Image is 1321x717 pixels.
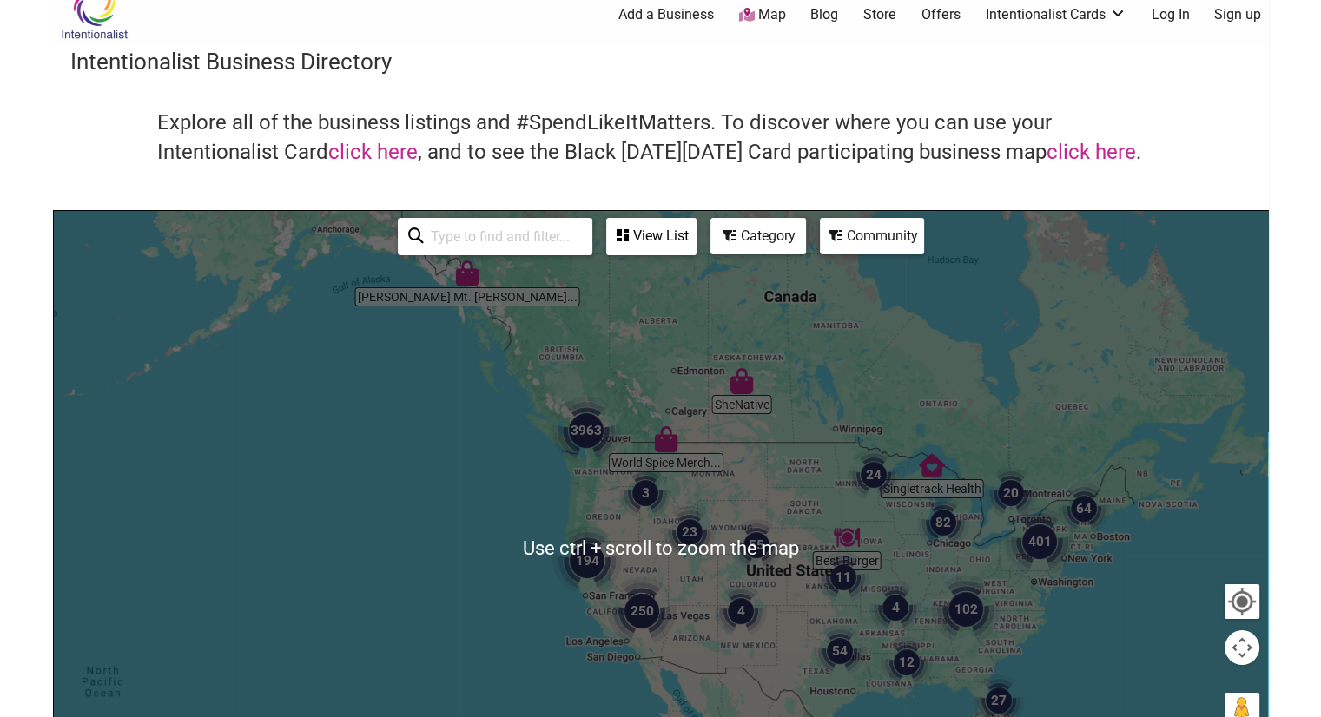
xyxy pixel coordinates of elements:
div: 102 [931,575,1001,644]
div: 55 [730,519,783,571]
div: 3 [619,467,671,519]
div: 4 [869,582,921,634]
a: click here [328,140,418,164]
div: 11 [817,551,869,603]
a: Store [863,5,896,24]
button: Your Location [1225,584,1259,619]
div: Filter by category [710,218,806,254]
a: Intentionalist Cards [986,5,1126,24]
div: 23 [664,506,716,558]
button: Map camera controls [1225,630,1259,665]
div: Community [822,220,922,253]
div: 82 [917,497,969,549]
div: 250 [607,576,677,646]
input: Type to find and filter... [424,220,582,253]
div: 12 [881,636,933,688]
div: Category [712,220,804,253]
div: 20 [985,467,1037,519]
div: World Spice Merchants [653,426,679,452]
div: 3963 [552,396,621,465]
h4: Explore all of the business listings and #SpendLikeItMatters. To discover where you can use your ... [157,109,1165,167]
h3: Intentionalist Business Directory [70,46,1252,77]
a: Blog [810,5,838,24]
div: 4 [715,585,767,637]
a: click here [1047,140,1136,164]
div: 24 [848,449,900,501]
a: Map [738,5,785,25]
div: 401 [1005,507,1074,576]
a: Sign up [1214,5,1261,24]
div: 194 [552,526,622,595]
a: Add a Business [618,5,714,24]
div: View List [608,220,695,253]
a: Offers [921,5,961,24]
div: Best Burger [834,524,860,550]
div: 64 [1058,483,1110,535]
div: Filter by Community [820,218,924,254]
div: Type to search and filter [398,218,592,255]
div: SheNative [729,368,755,394]
div: 54 [814,625,866,677]
a: Log In [1151,5,1189,24]
div: Singletrack Health [919,452,945,478]
div: See a list of the visible businesses [606,218,697,255]
div: Tripp's Mt. Juneau Trading Post [454,260,480,286]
